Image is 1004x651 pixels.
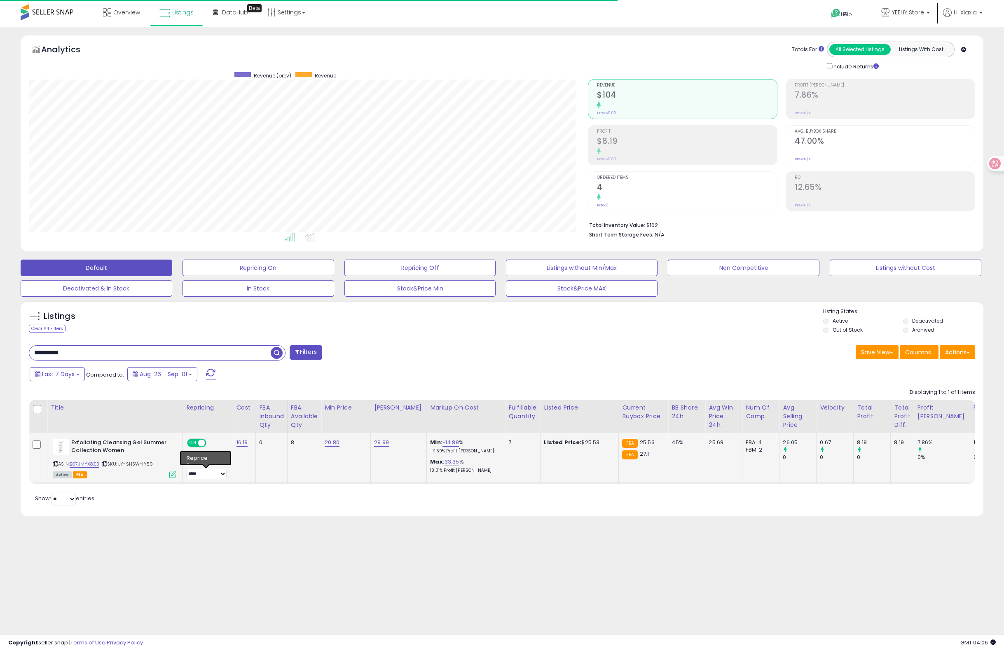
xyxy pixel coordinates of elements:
label: Out of Stock [833,326,863,333]
small: Prev: N/A [795,157,811,162]
div: Min Price [325,403,367,412]
small: FBA [622,450,637,459]
li: $162 [589,220,969,229]
span: Last 7 Days [42,370,75,378]
div: % [430,439,498,454]
div: 0 [259,439,281,446]
h2: 4 [597,183,777,194]
a: 33.35 [445,458,459,466]
button: Repricing Off [344,260,496,276]
span: OFF [205,440,218,447]
small: FBA [622,439,637,448]
small: Prev: 0 [597,203,608,208]
div: Preset: [186,461,227,479]
p: -11.59% Profit [PERSON_NAME] [430,448,498,454]
button: Last 7 Days [30,367,85,381]
span: Avg. Buybox Share [795,129,975,134]
b: Max: [430,458,445,466]
button: Listings With Cost [890,44,952,55]
button: Stock&Price Min [344,280,496,297]
div: Amazon AI * [186,452,218,459]
div: 7 [508,439,534,446]
div: 8 [291,439,315,446]
h5: Listings [44,311,75,322]
button: Default [21,260,172,276]
div: Velocity [820,403,850,412]
div: Listed Price [544,403,615,412]
div: FBA Available Qty [291,403,318,429]
button: All Selected Listings [829,44,891,55]
a: 16.19 [236,438,248,447]
span: Help [841,11,852,18]
button: Deactivated & In Stock [21,280,172,297]
div: Total Profit Diff. [894,403,910,429]
button: Repricing On [183,260,334,276]
label: Deactivated [912,317,943,324]
button: Stock&Price MAX [506,280,658,297]
div: 0 [857,454,890,461]
span: Profit [PERSON_NAME] [795,83,975,88]
span: 27.1 [640,450,649,458]
div: Current Buybox Price [622,403,665,421]
h5: Analytics [41,44,96,57]
b: Short Term Storage Fees: [589,231,653,238]
th: The percentage added to the cost of goods (COGS) that forms the calculator for Min & Max prices. [427,400,505,433]
span: DataHub [222,8,248,16]
span: Show: entries [35,494,94,502]
div: Clear All Filters [29,325,66,333]
a: Hi Xiaxia [943,8,983,27]
p: 18.01% Profit [PERSON_NAME] [430,468,498,473]
div: 8.19 [857,439,890,446]
div: Totals For [792,46,824,54]
span: Profit [597,129,777,134]
i: Get Help [831,8,841,19]
small: Prev: N/A [795,110,811,115]
a: B07JMYX8Z3 [70,461,99,468]
b: Total Inventory Value: [589,222,645,229]
div: 0 [820,454,853,461]
div: ASIN: [53,439,176,477]
div: 0 [783,454,816,461]
div: Markup on Cost [430,403,501,412]
button: Filters [290,345,322,360]
span: ROI [795,176,975,180]
div: 25.69 [709,439,736,446]
label: Archived [912,326,934,333]
div: FBA inbound Qty [259,403,284,429]
h2: 47.00% [795,136,975,148]
span: Overview [113,8,140,16]
button: Listings without Cost [830,260,981,276]
span: Revenue (prev) [254,72,291,79]
span: ON [188,440,198,447]
div: Title [51,403,179,412]
b: Listed Price: [544,438,581,446]
button: Save View [856,345,899,359]
button: In Stock [183,280,334,297]
div: 0% [917,454,970,461]
button: Non Competitive [668,260,819,276]
div: 45% [672,439,699,446]
a: Help [824,2,868,27]
h2: $8.19 [597,136,777,148]
div: Fulfillable Quantity [508,403,537,421]
img: 31m8SiEjuiL._SL40_.jpg [53,439,69,455]
div: 7.86% [917,439,970,446]
div: Avg Selling Price [783,403,813,429]
span: YEEHY Store [892,8,924,16]
div: Avg Win Price 24h. [709,403,739,429]
div: Displaying 1 to 1 of 1 items [910,389,975,396]
a: 20.80 [325,438,339,447]
div: Tooltip anchor [247,4,262,12]
label: Active [833,317,848,324]
small: Prev: N/A [795,203,811,208]
div: Include Returns [821,61,889,71]
div: Num of Comp. [746,403,776,421]
div: Total Profit [857,403,887,421]
span: Columns [905,348,931,356]
div: 8.19 [894,439,907,446]
button: Actions [940,345,975,359]
div: [PERSON_NAME] [374,403,423,412]
div: ROI [974,403,1004,412]
button: Aug-26 - Sep-01 [127,367,197,381]
h2: $104 [597,90,777,101]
